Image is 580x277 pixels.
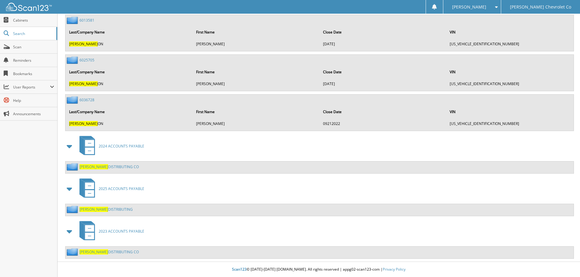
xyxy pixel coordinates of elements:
th: Close Date [320,106,446,118]
a: [PERSON_NAME]DISTRIBUTING CO [79,164,139,169]
img: folder2.png [67,206,79,213]
img: folder2.png [67,163,79,171]
span: Scan123 [232,267,247,272]
span: Announcements [13,111,54,116]
td: [PERSON_NAME] [193,39,319,49]
span: 2023 ACCOUNTS PAYABLE [99,229,144,234]
div: © [DATE]-[DATE] [DOMAIN_NAME]. All rights reserved | appg02-scan123-com | [58,262,580,277]
td: [DATE] [320,79,446,89]
span: Cabinets [13,18,54,23]
span: 2025 ACCOUNTS PAYABLE [99,186,144,191]
a: 2024 ACCOUNTS PAYABLE [76,134,144,158]
th: First Name [193,66,319,78]
span: [PERSON_NAME] [69,81,98,86]
a: [PERSON_NAME]DISTRIBUTING CO [79,249,139,254]
img: scan123-logo-white.svg [6,3,52,11]
a: 6025705 [79,57,94,63]
span: 2024 ACCOUNTS PAYABLE [99,144,144,149]
span: [PERSON_NAME] Chevrolet Co [510,5,571,9]
td: 09212022 [320,119,446,129]
a: 6036728 [79,97,94,102]
a: 6013581 [79,18,94,23]
a: [PERSON_NAME]DISTRIBUTING [79,207,133,212]
td: [US_VEHICLE_IDENTIFICATION_NUMBER] [447,39,573,49]
th: Last/Company Name [66,106,192,118]
th: First Name [193,106,319,118]
span: Reminders [13,58,54,63]
th: First Name [193,26,319,38]
span: Search [13,31,53,36]
td: [PERSON_NAME] [193,79,319,89]
th: VIN [447,66,573,78]
th: Last/Company Name [66,26,192,38]
span: [PERSON_NAME] [79,207,108,212]
th: Last/Company Name [66,66,192,78]
img: folder2.png [67,96,79,104]
a: 2023 ACCOUNTS PAYABLE [76,219,144,243]
span: Scan [13,44,54,50]
img: folder2.png [67,56,79,64]
img: folder2.png [67,16,79,24]
a: Privacy Policy [383,267,406,272]
a: 2025 ACCOUNTS PAYABLE [76,177,144,201]
img: folder2.png [67,248,79,256]
span: Bookmarks [13,71,54,76]
td: ON [66,39,192,49]
th: Close Date [320,66,446,78]
span: Help [13,98,54,103]
th: VIN [447,106,573,118]
td: [US_VEHICLE_IDENTIFICATION_NUMBER] [447,119,573,129]
iframe: Chat Widget [550,248,580,277]
span: [PERSON_NAME] [79,164,108,169]
th: Close Date [320,26,446,38]
span: User Reports [13,85,50,90]
span: [PERSON_NAME] [69,41,98,47]
span: [PERSON_NAME] [69,121,98,126]
td: [US_VEHICLE_IDENTIFICATION_NUMBER] [447,79,573,89]
th: VIN [447,26,573,38]
span: [PERSON_NAME] [452,5,486,9]
span: [PERSON_NAME] [79,249,108,254]
td: [PERSON_NAME] [193,119,319,129]
td: ON [66,119,192,129]
td: [DATE] [320,39,446,49]
td: ON [66,79,192,89]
